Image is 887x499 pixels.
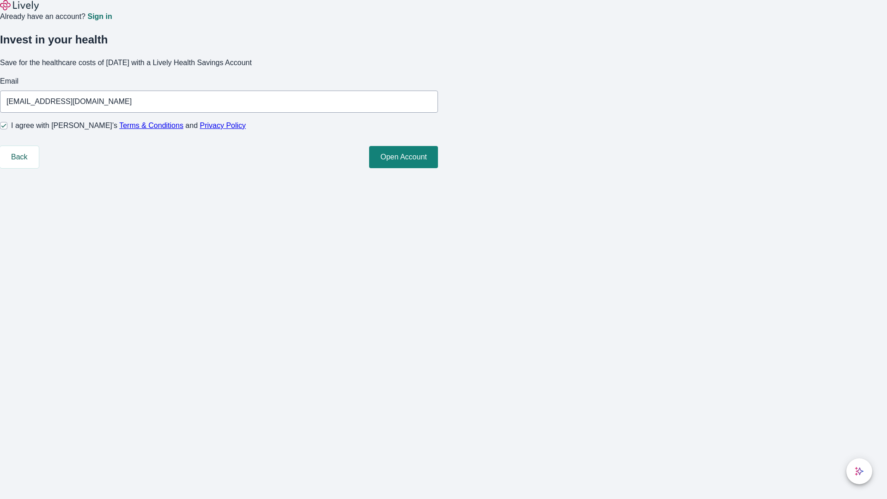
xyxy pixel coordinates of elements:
a: Privacy Policy [200,122,246,129]
span: I agree with [PERSON_NAME]’s and [11,120,246,131]
svg: Lively AI Assistant [855,467,864,476]
a: Terms & Conditions [119,122,183,129]
button: chat [846,458,872,484]
a: Sign in [87,13,112,20]
button: Open Account [369,146,438,168]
